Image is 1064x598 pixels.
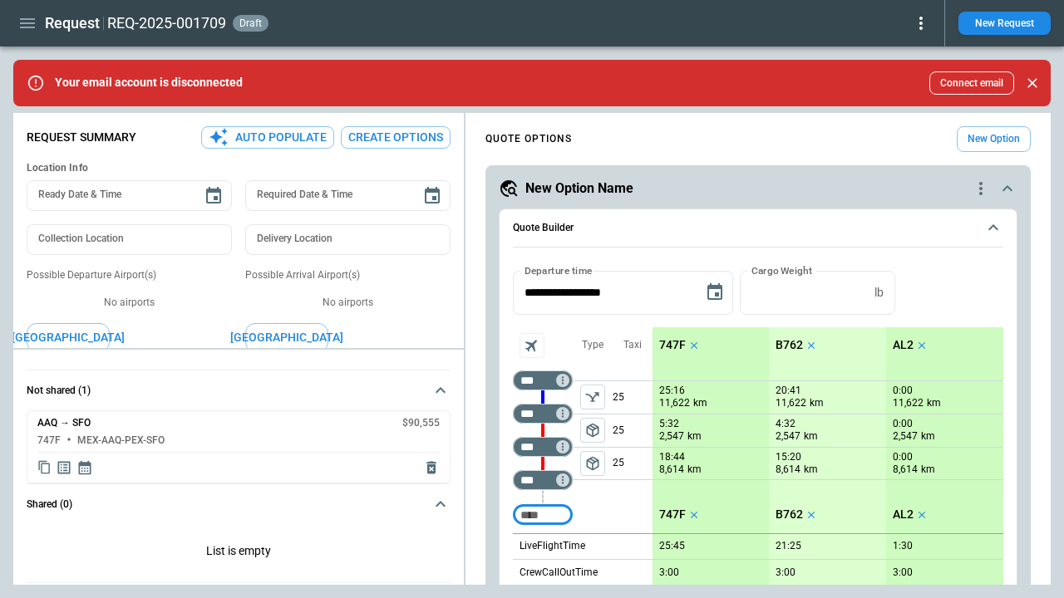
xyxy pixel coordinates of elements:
[423,459,440,476] span: Delete quote
[341,126,451,149] button: Create Options
[776,540,801,552] p: 21:25
[580,385,605,409] span: Type of sector
[659,507,686,522] p: 747F
[698,276,731,309] button: Choose date, selected date is Sep 19, 2025
[580,451,605,476] span: Type of sector
[27,162,451,174] h6: Location Info
[687,463,702,477] p: km
[958,12,1051,35] button: New Request
[513,209,1003,248] button: Quote Builder
[584,422,601,439] span: package_2
[659,338,686,352] p: 747F
[693,396,707,410] p: km
[776,463,800,477] p: 8,614
[55,76,243,90] p: Your email account is disconnected
[236,17,265,29] span: draft
[810,396,824,410] p: km
[659,451,685,463] p: 18:44
[751,263,812,277] label: Cargo Weight
[584,455,601,472] span: package_2
[804,429,818,444] p: km
[107,13,226,33] h2: REQ-2025-001709
[957,126,1031,152] button: New Option
[37,418,91,429] h6: AAQ → SFO
[37,435,61,446] h6: 747F
[27,484,451,524] button: Shared (0)
[27,524,451,582] div: Not shared (1)
[893,385,913,397] p: 0:00
[893,451,913,463] p: 0:00
[580,418,605,443] span: Type of sector
[659,566,679,579] p: 3:00
[56,459,72,476] span: Display detailed quote content
[659,385,685,397] p: 25:16
[893,566,913,579] p: 3:00
[776,338,803,352] p: B762
[613,381,653,414] p: 25
[37,459,52,476] span: Copy quote content
[893,418,913,430] p: 0:00
[520,539,585,553] p: LiveFlightTime
[1021,65,1044,101] div: dismiss
[893,507,914,522] p: AL2
[580,451,605,476] button: left aligned
[971,179,991,199] div: quote-option-actions
[929,71,1014,95] button: Connect email
[27,410,451,483] div: Not shared (1)
[776,507,803,522] p: B762
[485,135,572,143] h4: QUOTE OPTIONS
[513,404,573,424] div: Too short
[893,463,918,477] p: 8,614
[893,396,924,410] p: 11,622
[623,338,642,352] p: Taxi
[776,566,796,579] p: 3:00
[776,451,801,463] p: 15:20
[416,179,449,213] button: Choose date
[893,338,914,352] p: AL2
[76,459,93,476] span: Display quote schedule
[513,437,573,457] div: Too short
[525,179,633,198] h5: New Option Name
[659,418,679,430] p: 5:32
[513,223,574,233] h6: Quote Builder
[927,396,941,410] p: km
[45,13,100,33] h1: Request
[659,396,690,410] p: 11,622
[659,540,685,552] p: 25:45
[613,414,653,447] p: 25
[27,385,91,396] h6: Not shared (1)
[245,323,328,352] button: [GEOGRAPHIC_DATA]
[893,429,918,444] p: 2,547
[27,499,72,510] h6: Shared (0)
[776,385,801,397] p: 20:41
[804,463,818,477] p: km
[776,429,800,444] p: 2,547
[27,323,110,352] button: [GEOGRAPHIC_DATA]
[525,263,593,277] label: Departure time
[77,435,165,446] h6: MEX-AAQ-PEX-SFO
[520,566,598,580] p: CrewCallOutTime
[659,463,684,477] p: 8,614
[893,540,913,552] p: 1:30
[513,370,573,390] div: Too short
[402,418,440,429] h6: $90,555
[580,418,605,443] button: left aligned
[27,524,451,582] p: List is empty
[513,505,573,525] div: Too short
[613,448,653,479] p: 25
[580,385,605,409] button: left aligned
[499,179,1017,199] button: New Option Namequote-option-actions
[1021,71,1044,95] button: Close
[659,429,684,444] p: 2,547
[27,296,232,310] p: No airports
[776,418,796,430] p: 4:32
[687,429,702,444] p: km
[27,370,451,410] button: Not shared (1)
[520,333,544,358] span: Aircraft selection
[197,179,230,213] button: Choose date
[201,126,334,149] button: Auto Populate
[874,286,884,300] p: lb
[921,429,935,444] p: km
[27,130,136,145] p: Request Summary
[513,470,573,490] div: Too short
